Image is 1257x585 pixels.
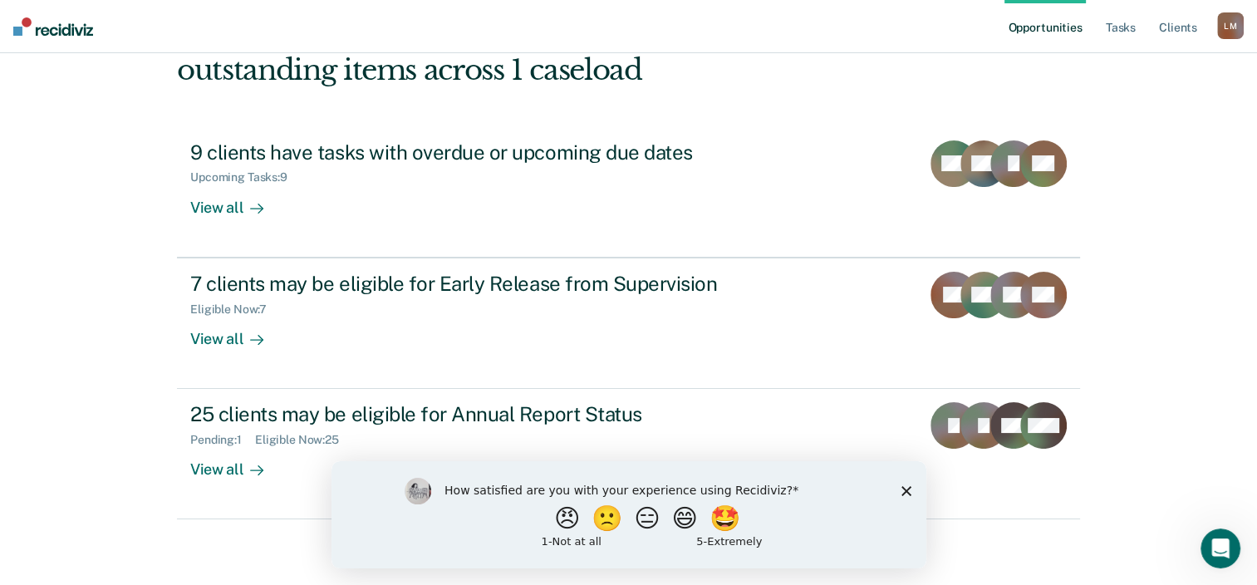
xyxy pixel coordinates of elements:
a: 9 clients have tasks with overdue or upcoming due datesUpcoming Tasks:9View all [177,127,1080,258]
img: Recidiviz [13,17,93,36]
div: Pending : 1 [190,433,255,447]
div: Hi, [PERSON_NAME]. We’ve found some outstanding items across 1 caseload [177,19,899,87]
div: Upcoming Tasks : 9 [190,170,301,184]
div: 9 clients have tasks with overdue or upcoming due dates [190,140,773,165]
div: 7 clients may be eligible for Early Release from Supervision [190,272,773,296]
button: LM [1217,12,1244,39]
iframe: Survey by Kim from Recidiviz [331,461,926,568]
div: View all [190,447,283,479]
a: 7 clients may be eligible for Early Release from SupervisionEligible Now:7View all [177,258,1080,389]
div: View all [190,184,283,217]
div: View all [190,316,283,348]
div: Eligible Now : 25 [255,433,352,447]
iframe: Intercom live chat [1201,528,1240,568]
div: Eligible Now : 7 [190,302,280,317]
div: 25 clients may be eligible for Annual Report Status [190,402,773,426]
div: L M [1217,12,1244,39]
a: 25 clients may be eligible for Annual Report StatusPending:1Eligible Now:25View all [177,389,1080,519]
